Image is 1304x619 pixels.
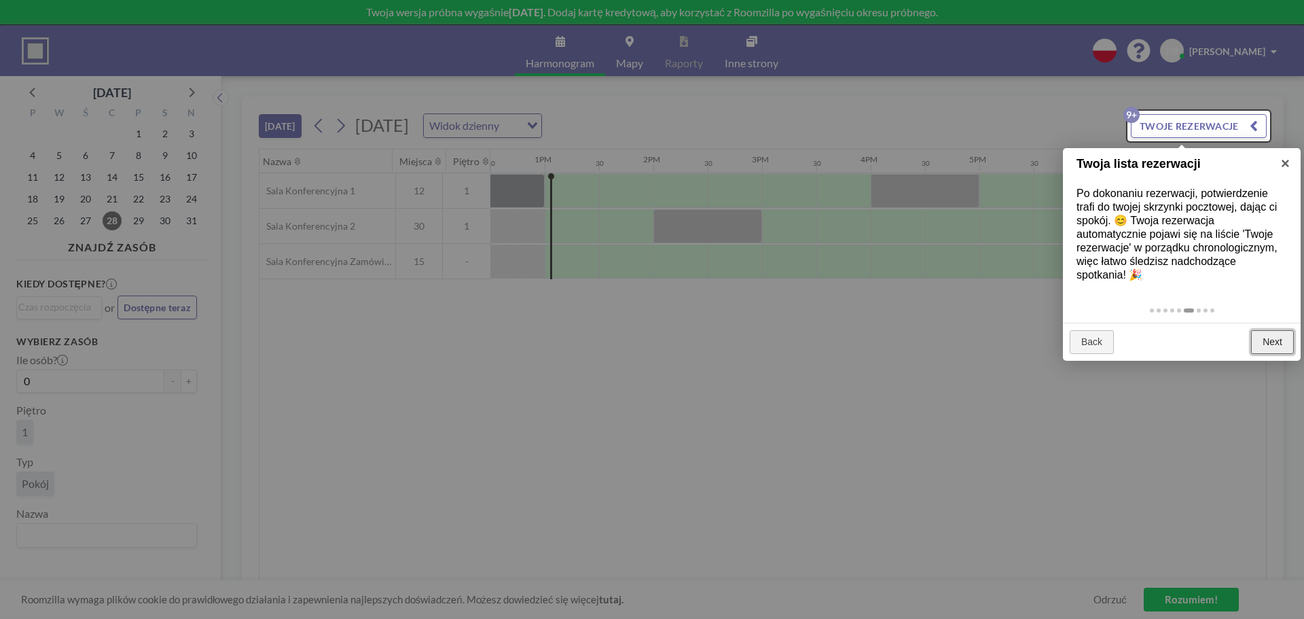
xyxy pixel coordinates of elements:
[1123,107,1140,123] p: 9+
[1070,330,1114,355] a: Back
[1063,173,1301,296] div: Po dokonaniu rezerwacji, potwierdzenie trafi do twojej skrzynki pocztowej, dając ci spokój. 😊 Two...
[1251,330,1294,355] a: Next
[1270,148,1301,179] a: ×
[1076,155,1266,173] h1: Twoja lista rezerwacji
